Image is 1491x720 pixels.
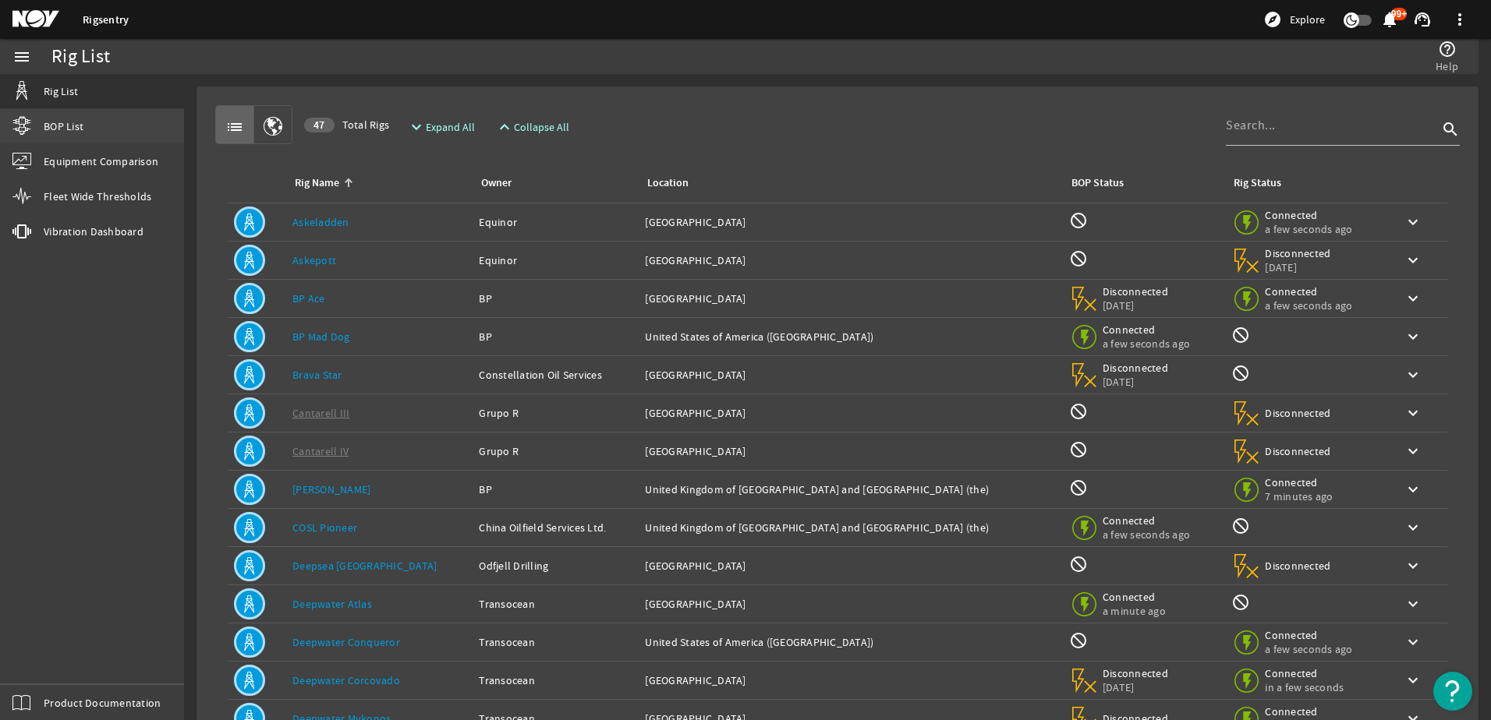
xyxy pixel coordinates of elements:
[1404,327,1422,346] mat-icon: keyboard_arrow_down
[1436,58,1458,74] span: Help
[292,368,342,382] a: Brava Star
[479,252,632,268] div: Equinor
[645,329,1056,344] div: United States of America ([GEOGRAPHIC_DATA])
[304,117,389,132] span: Total Rigs
[645,291,1056,306] div: [GEOGRAPHIC_DATA]
[645,405,1056,421] div: [GEOGRAPHIC_DATA]
[292,559,437,573] a: Deepsea [GEOGRAPHIC_DATA]
[1265,406,1331,420] span: Disconnected
[1069,249,1088,268] mat-icon: BOP Monitoring not available for this rig
[1265,628,1352,642] span: Connected
[1404,404,1422,422] mat-icon: keyboard_arrow_down
[295,175,339,192] div: Rig Name
[1290,12,1325,27] span: Explore
[479,672,632,688] div: Transocean
[1234,175,1281,192] div: Rig Status
[1404,595,1422,613] mat-icon: keyboard_arrow_down
[1069,211,1088,230] mat-icon: BOP Monitoring not available for this rig
[1265,680,1344,694] span: in a few seconds
[1069,402,1088,421] mat-icon: BOP Monitoring not available for this rig
[1404,289,1422,308] mat-icon: keyboard_arrow_down
[44,83,78,99] span: Rig List
[292,175,460,192] div: Rig Name
[645,252,1056,268] div: [GEOGRAPHIC_DATA]
[44,695,161,711] span: Product Documentation
[1404,251,1422,270] mat-icon: keyboard_arrow_down
[479,175,626,192] div: Owner
[83,12,129,27] a: Rigsentry
[292,253,336,267] a: Askepott
[1226,116,1438,135] input: Search...
[1404,480,1422,499] mat-icon: keyboard_arrow_down
[12,222,31,241] mat-icon: vibration
[1103,323,1190,337] span: Connected
[479,558,632,574] div: Odfjell Drilling
[1265,284,1352,298] span: Connected
[645,367,1056,383] div: [GEOGRAPHIC_DATA]
[479,329,632,344] div: BP
[292,215,349,229] a: Askeladden
[479,443,632,459] div: Grupo R
[479,291,632,306] div: BP
[1265,298,1352,312] span: a few seconds ago
[489,113,576,141] button: Collapse All
[292,444,349,458] a: Cantarell IV
[479,634,632,650] div: Transocean
[1103,666,1169,680] span: Disconnected
[1404,633,1422,651] mat-icon: keyboard_arrow_down
[479,214,632,230] div: Equinor
[407,118,420,136] mat-icon: expand_more
[292,521,357,535] a: COSL Pioneer
[479,482,632,497] div: BP
[12,48,31,66] mat-icon: menu
[1071,175,1124,192] div: BOP Status
[1404,518,1422,537] mat-icon: keyboard_arrow_down
[1265,444,1331,458] span: Disconnected
[647,175,689,192] div: Location
[426,119,475,135] span: Expand All
[1265,489,1333,503] span: 7 minutes ago
[1231,593,1250,612] mat-icon: Rig Monitoring not available for this rig
[1265,208,1352,222] span: Connected
[1103,284,1169,298] span: Disconnected
[1265,642,1352,656] span: a few seconds ago
[1103,337,1190,351] span: a few seconds ago
[1265,246,1331,260] span: Disconnected
[479,520,632,535] div: China Oilfield Services Ltd.
[1069,555,1088,574] mat-icon: BOP Monitoring not available for this rig
[225,118,244,136] mat-icon: list
[1263,10,1282,29] mat-icon: explore
[1069,631,1088,650] mat-icon: BOP Monitoring not available for this rig
[1404,671,1422,690] mat-icon: keyboard_arrow_down
[1265,666,1344,680] span: Connected
[1413,10,1432,29] mat-icon: support_agent
[1103,528,1190,542] span: a few seconds ago
[1404,556,1422,575] mat-icon: keyboard_arrow_down
[479,405,632,421] div: Grupo R
[1265,222,1352,236] span: a few seconds ago
[292,635,400,649] a: Deepwater Conqueror
[1433,672,1472,711] button: Open Resource Center
[1404,442,1422,461] mat-icon: keyboard_arrow_down
[1438,40,1457,58] mat-icon: help_outline
[1103,361,1169,375] span: Disconnected
[44,189,151,204] span: Fleet Wide Thresholds
[1265,260,1331,274] span: [DATE]
[1103,590,1169,604] span: Connected
[645,634,1056,650] div: United States of America ([GEOGRAPHIC_DATA])
[1231,326,1250,344] mat-icon: Rig Monitoring not available for this rig
[1441,120,1460,139] i: search
[1103,298,1169,312] span: [DATE]
[645,558,1056,574] div: [GEOGRAPHIC_DATA]
[645,482,1056,497] div: United Kingdom of [GEOGRAPHIC_DATA] and [GEOGRAPHIC_DATA] (the)
[44,154,158,169] span: Equipment Comparison
[292,330,350,344] a: BP Mad Dog
[44,118,83,134] span: BOP List
[1380,10,1399,29] mat-icon: notifications
[479,367,632,383] div: Constellation Oil Services
[304,118,335,132] div: 47
[292,406,349,420] a: Cantarell III
[1069,478,1088,497] mat-icon: BOP Monitoring not available for this rig
[44,224,143,239] span: Vibration Dashboard
[1441,1,1479,38] button: more_vert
